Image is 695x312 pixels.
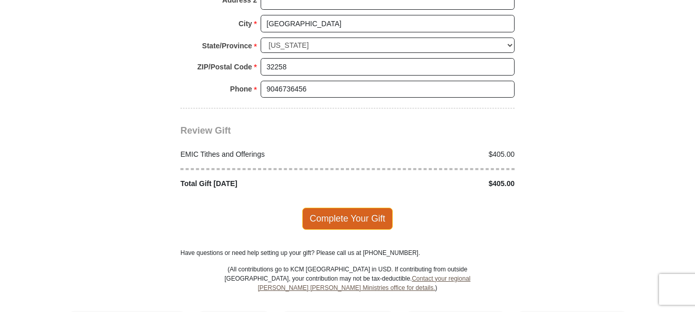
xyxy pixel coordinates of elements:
[239,16,252,31] strong: City
[302,208,393,229] span: Complete Your Gift
[224,265,471,311] p: (All contributions go to KCM [GEOGRAPHIC_DATA] in USD. If contributing from outside [GEOGRAPHIC_D...
[197,60,252,74] strong: ZIP/Postal Code
[348,149,520,160] div: $405.00
[180,248,515,258] p: Have questions or need help setting up your gift? Please call us at [PHONE_NUMBER].
[230,82,252,96] strong: Phone
[202,39,252,53] strong: State/Province
[258,275,470,291] a: Contact your regional [PERSON_NAME] [PERSON_NAME] Ministries office for details.
[175,149,348,160] div: EMIC Tithes and Offerings
[348,178,520,189] div: $405.00
[180,125,231,136] span: Review Gift
[175,178,348,189] div: Total Gift [DATE]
